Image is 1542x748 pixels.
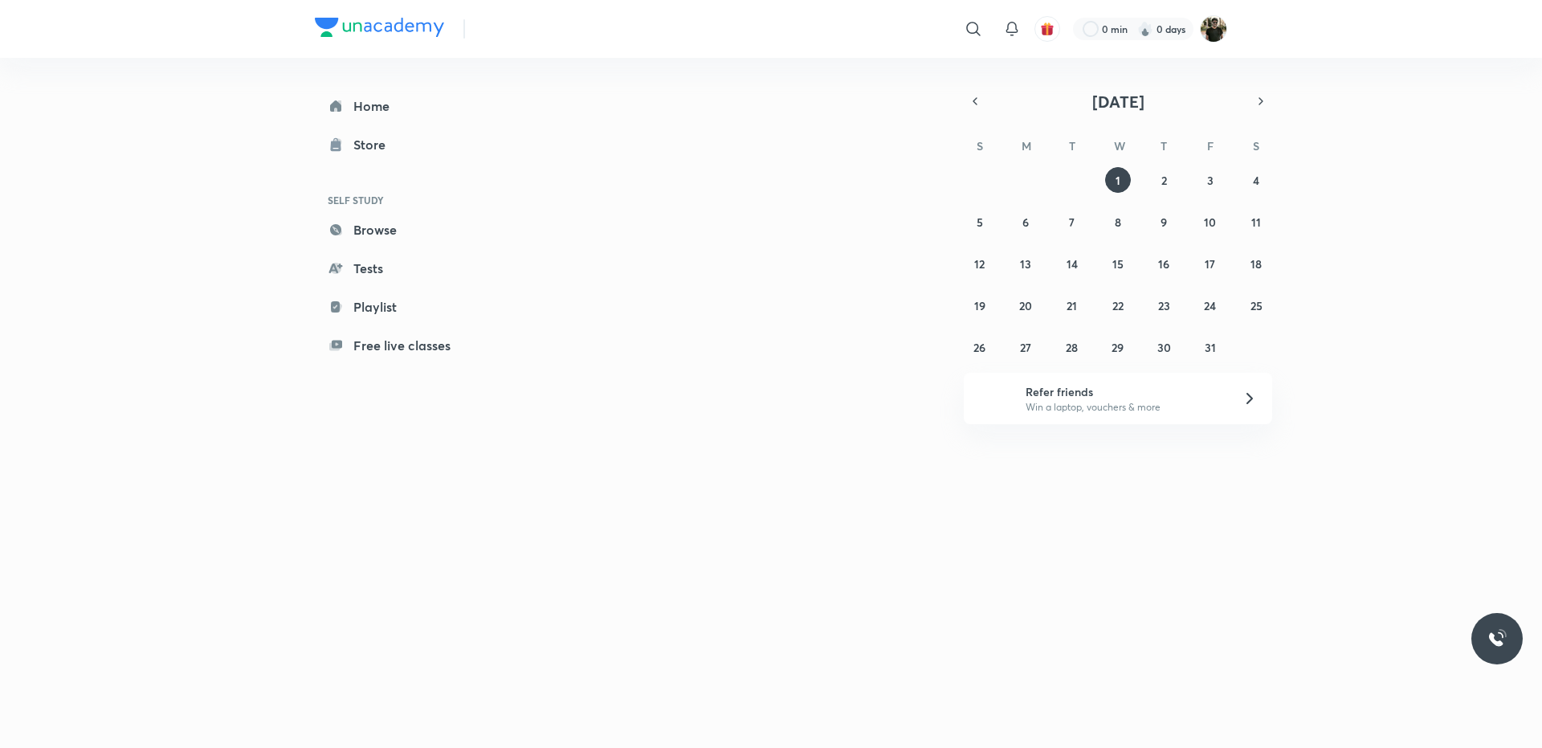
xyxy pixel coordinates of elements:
[1243,292,1269,318] button: October 25, 2025
[1157,340,1171,355] abbr: October 30, 2025
[1020,256,1031,272] abbr: October 13, 2025
[1022,138,1031,153] abbr: Monday
[1161,215,1167,230] abbr: October 9, 2025
[1013,209,1038,235] button: October 6, 2025
[353,135,395,154] div: Store
[1243,167,1269,193] button: October 4, 2025
[1026,400,1223,415] p: Win a laptop, vouchers & more
[1250,298,1263,313] abbr: October 25, 2025
[977,382,1009,415] img: referral
[1250,256,1262,272] abbr: October 18, 2025
[1243,209,1269,235] button: October 11, 2025
[315,129,501,161] a: Store
[315,18,444,37] img: Company Logo
[1151,292,1177,318] button: October 23, 2025
[1059,334,1085,360] button: October 28, 2025
[1114,138,1125,153] abbr: Wednesday
[1243,251,1269,276] button: October 18, 2025
[1207,138,1214,153] abbr: Friday
[1112,298,1124,313] abbr: October 22, 2025
[1205,340,1216,355] abbr: October 31, 2025
[1026,383,1223,400] h6: Refer friends
[1069,215,1075,230] abbr: October 7, 2025
[1204,298,1216,313] abbr: October 24, 2025
[1067,256,1078,272] abbr: October 14, 2025
[1105,209,1131,235] button: October 8, 2025
[1161,173,1167,188] abbr: October 2, 2025
[974,256,985,272] abbr: October 12, 2025
[1116,173,1120,188] abbr: October 1, 2025
[1059,251,1085,276] button: October 14, 2025
[1059,292,1085,318] button: October 21, 2025
[1022,215,1029,230] abbr: October 6, 2025
[1158,298,1170,313] abbr: October 23, 2025
[1112,340,1124,355] abbr: October 29, 2025
[1013,334,1038,360] button: October 27, 2025
[977,215,983,230] abbr: October 5, 2025
[977,138,983,153] abbr: Sunday
[1115,215,1121,230] abbr: October 8, 2025
[1092,91,1144,112] span: [DATE]
[1019,298,1032,313] abbr: October 20, 2025
[1151,334,1177,360] button: October 30, 2025
[967,334,993,360] button: October 26, 2025
[1204,215,1216,230] abbr: October 10, 2025
[1105,292,1131,318] button: October 22, 2025
[1200,15,1227,43] img: Chiranjeevi Chandan
[1151,251,1177,276] button: October 16, 2025
[1020,340,1031,355] abbr: October 27, 2025
[1151,209,1177,235] button: October 9, 2025
[1161,138,1167,153] abbr: Thursday
[1197,334,1223,360] button: October 31, 2025
[1112,256,1124,272] abbr: October 15, 2025
[315,291,501,323] a: Playlist
[1069,138,1075,153] abbr: Tuesday
[1013,292,1038,318] button: October 20, 2025
[1105,251,1131,276] button: October 15, 2025
[315,252,501,284] a: Tests
[1105,334,1131,360] button: October 29, 2025
[315,329,501,362] a: Free live classes
[1059,209,1085,235] button: October 7, 2025
[1197,209,1223,235] button: October 10, 2025
[1040,22,1055,36] img: avatar
[1137,21,1153,37] img: streak
[1158,256,1169,272] abbr: October 16, 2025
[1197,292,1223,318] button: October 24, 2025
[967,292,993,318] button: October 19, 2025
[1034,16,1060,42] button: avatar
[1197,167,1223,193] button: October 3, 2025
[1105,167,1131,193] button: October 1, 2025
[1207,173,1214,188] abbr: October 3, 2025
[973,340,985,355] abbr: October 26, 2025
[1205,256,1215,272] abbr: October 17, 2025
[1251,215,1261,230] abbr: October 11, 2025
[1253,173,1259,188] abbr: October 4, 2025
[974,298,985,313] abbr: October 19, 2025
[1151,167,1177,193] button: October 2, 2025
[1067,298,1077,313] abbr: October 21, 2025
[967,251,993,276] button: October 12, 2025
[315,214,501,246] a: Browse
[1013,251,1038,276] button: October 13, 2025
[315,186,501,214] h6: SELF STUDY
[986,90,1250,112] button: [DATE]
[967,209,993,235] button: October 5, 2025
[315,18,444,41] a: Company Logo
[1253,138,1259,153] abbr: Saturday
[315,90,501,122] a: Home
[1487,629,1507,648] img: ttu
[1197,251,1223,276] button: October 17, 2025
[1066,340,1078,355] abbr: October 28, 2025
